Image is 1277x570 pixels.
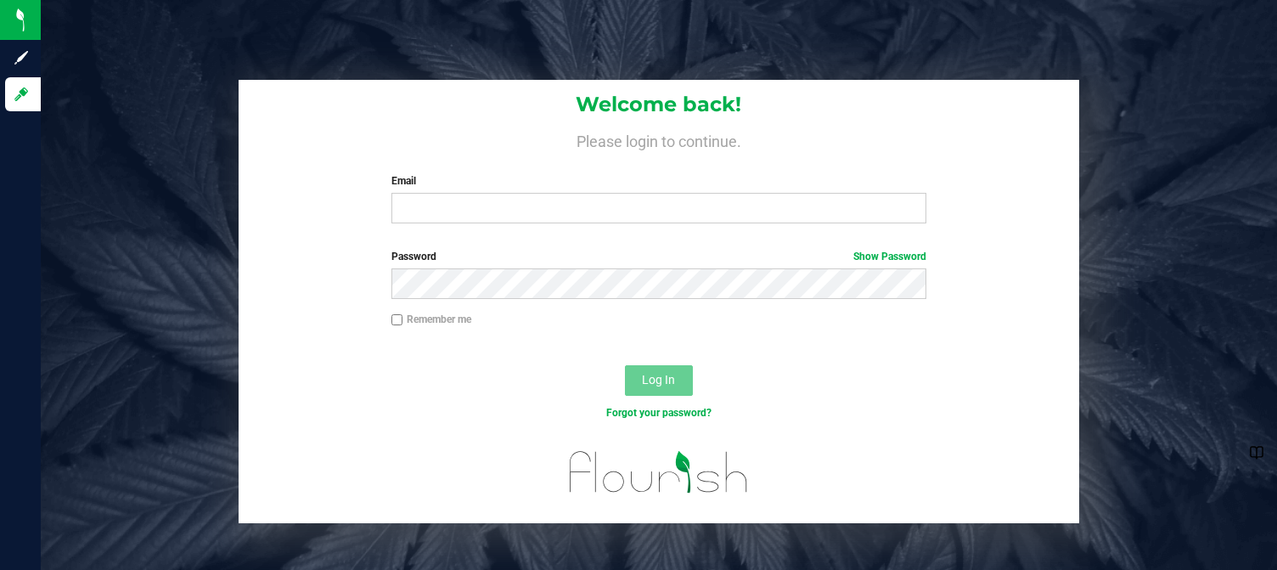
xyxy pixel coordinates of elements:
h4: Please login to continue. [239,129,1080,150]
button: Log In [625,365,693,396]
h1: Welcome back! [239,93,1080,116]
span: Password [391,251,436,262]
inline-svg: Sign up [13,49,30,66]
label: Email [391,173,926,189]
a: Show Password [853,251,926,262]
span: Log In [642,373,675,387]
img: flourish_logo.svg [554,438,764,506]
label: Remember me [391,312,471,327]
input: Remember me [391,314,403,326]
inline-svg: Log in [13,86,30,103]
a: Forgot your password? [606,407,712,419]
